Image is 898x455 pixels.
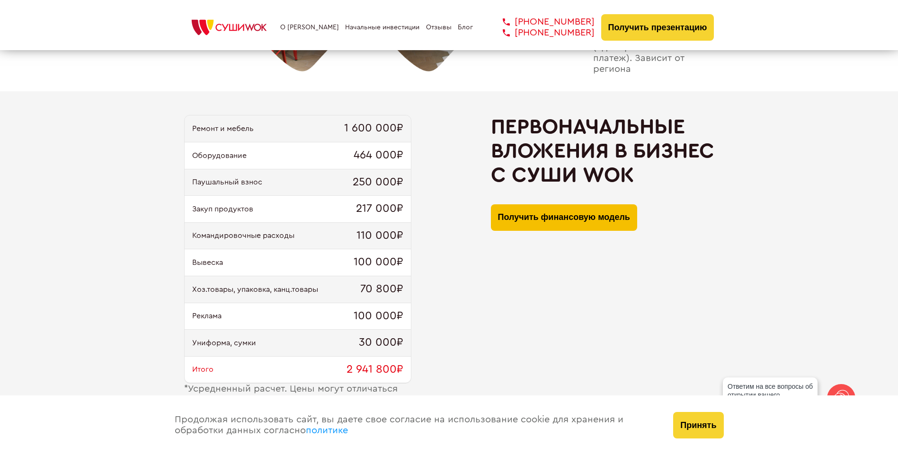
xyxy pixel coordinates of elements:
[723,377,818,412] div: Ответим на все вопросы об открытии вашего [PERSON_NAME]!
[192,178,262,186] span: Паушальный взнос
[192,205,253,213] span: Закуп продуктов
[192,258,223,267] span: Вывеска
[192,339,256,347] span: Униформа, сумки
[356,202,403,216] span: 217 000₽
[184,17,274,38] img: СУШИWOK
[360,283,403,296] span: 70 800₽
[344,122,403,135] span: 1 600 000₽
[673,412,723,438] button: Принять
[280,24,339,31] a: О [PERSON_NAME]
[491,115,714,187] h2: Первоначальные вложения в бизнес с Суши Wok
[345,24,419,31] a: Начальные инвестиции
[347,363,403,376] span: 2 941 800₽
[192,312,222,320] span: Реклама
[306,426,348,435] a: политике
[489,27,595,38] a: [PHONE_NUMBER]
[192,231,294,240] span: Командировочные расходы
[458,24,473,31] a: Блог
[192,124,254,133] span: Ремонт и мебель
[165,395,664,455] div: Продолжая использовать сайт, вы даете свое согласие на использование cookie для хранения и обрабо...
[354,256,403,269] span: 100 000₽
[491,204,637,231] button: Получить финансовую модель
[426,24,452,31] a: Отзывы
[192,365,213,374] span: Итого
[192,285,318,294] span: Хоз.товары, упаковка, канц.товары
[353,176,403,189] span: 250 000₽
[489,17,595,27] a: [PHONE_NUMBER]
[601,14,714,41] button: Получить презентацию
[354,310,403,323] span: 100 000₽
[354,149,403,162] span: 464 000₽
[356,229,403,243] span: 110 000₽
[593,31,714,75] span: паушальный взнос (единоразовый платеж). Зависит от региона
[192,151,247,160] span: Оборудование
[184,384,411,394] div: Усредненный расчет. Цены могут отличаться
[359,336,403,350] span: 30 000₽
